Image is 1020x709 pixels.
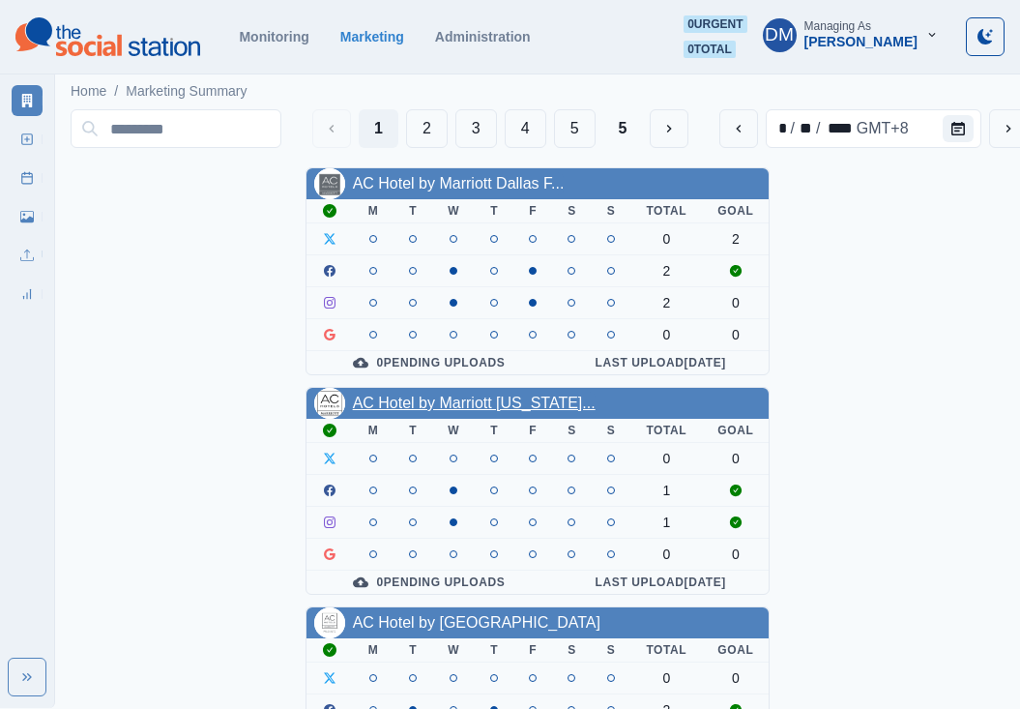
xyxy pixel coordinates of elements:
[353,419,394,443] th: M
[717,327,753,342] div: 0
[353,199,394,223] th: M
[717,547,753,562] div: 0
[432,638,475,663] th: W
[513,199,552,223] th: F
[814,117,822,140] div: /
[717,451,753,466] div: 0
[630,638,702,663] th: Total
[646,451,686,466] div: 0
[12,162,43,193] a: Post Schedule
[646,483,686,498] div: 1
[771,117,788,134] div: month
[646,547,686,562] div: 0
[804,34,918,50] div: [PERSON_NAME]
[475,199,513,223] th: T
[646,327,686,342] div: 0
[630,199,702,223] th: Total
[646,231,686,247] div: 0
[646,263,686,279] div: 2
[592,419,631,443] th: S
[475,638,513,663] th: T
[71,81,248,102] nav: breadcrumb
[603,109,643,148] button: Last Page
[702,199,769,223] th: Goal
[855,117,911,140] div: time zone
[8,658,46,696] button: Expand
[12,279,43,310] a: Review Summary
[432,199,475,223] th: W
[568,355,753,370] div: Last Upload [DATE]
[646,670,686,686] div: 0
[312,109,351,148] button: Previous
[322,575,538,590] div: 0 Pending Uploads
[353,395,596,411] a: AC Hotel by Marriott [US_STATE]...
[353,614,600,631] a: AC Hotel by [GEOGRAPHIC_DATA]
[126,81,247,102] a: Marketing Summary
[747,15,954,54] button: Managing As[PERSON_NAME]
[393,419,432,443] th: T
[684,15,746,33] span: 0 urgent
[568,575,753,590] div: Last Upload [DATE]
[552,199,592,223] th: S
[630,419,702,443] th: Total
[789,117,797,140] div: /
[12,201,43,232] a: Media Library
[702,419,769,443] th: Goal
[393,199,432,223] th: T
[435,29,531,44] a: Administration
[12,85,43,116] a: Marketing Summary
[684,41,736,58] span: 0 total
[513,419,552,443] th: F
[359,109,398,148] button: Page 1
[513,638,552,663] th: F
[314,607,345,638] img: 105729671590131
[765,12,794,58] div: Darwin Manalo
[719,109,758,148] button: previous
[314,168,345,199] img: 500705193750311
[966,17,1005,56] button: Toggle Mode
[239,29,308,44] a: Monitoring
[823,117,855,134] div: year
[455,109,497,148] button: Page 3
[717,670,753,686] div: 0
[646,295,686,310] div: 2
[717,231,753,247] div: 2
[554,109,596,148] button: Page 5
[552,638,592,663] th: S
[393,638,432,663] th: T
[650,109,688,148] button: Next Media
[12,240,43,271] a: Uploads
[717,295,753,310] div: 0
[12,124,43,155] a: New Post
[804,19,871,33] div: Managing As
[314,388,345,419] img: 695818547225983
[353,638,394,663] th: M
[406,109,448,148] button: Page 2
[353,175,565,192] a: AC Hotel by Marriott Dallas F...
[702,638,769,663] th: Goal
[592,638,631,663] th: S
[340,29,404,44] a: Marketing
[432,419,475,443] th: W
[552,419,592,443] th: S
[15,17,200,56] img: logoTextSVG.62801f218bc96a9b266caa72a09eb111.svg
[771,117,910,140] div: Date
[646,515,686,530] div: 1
[592,199,631,223] th: S
[322,355,538,370] div: 0 Pending Uploads
[71,81,106,102] a: Home
[797,117,814,134] div: day
[475,419,513,443] th: T
[943,115,974,142] button: Calendar
[505,109,546,148] button: Page 4
[114,81,118,102] span: /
